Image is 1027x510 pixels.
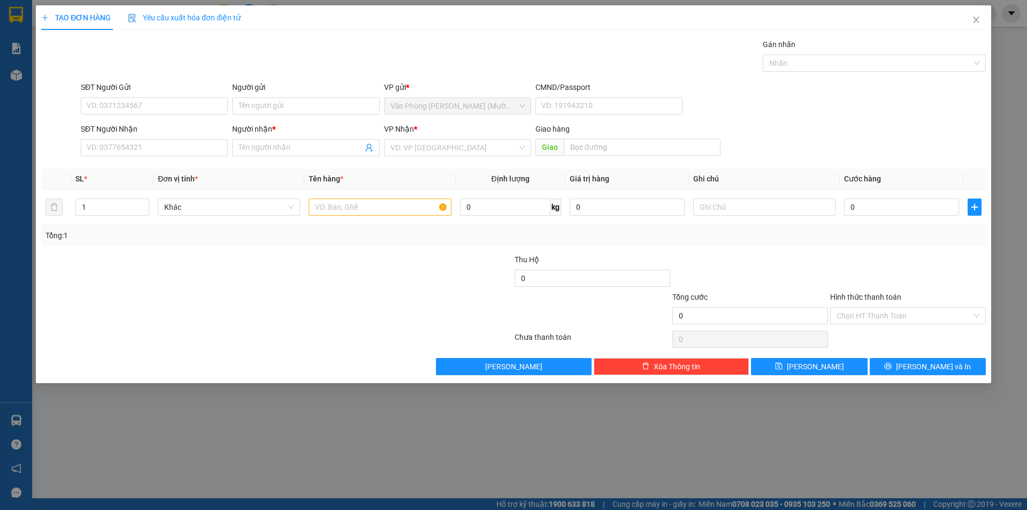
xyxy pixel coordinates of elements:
span: Tên hàng [309,174,343,183]
span: Giao [535,139,564,156]
span: [PERSON_NAME] và In [896,361,971,372]
div: VP gửi [384,81,531,93]
span: Định lượng [492,174,530,183]
input: Dọc đường [564,139,721,156]
div: Chưa thanh toán [513,331,671,350]
span: [PERSON_NAME] [485,361,542,372]
span: Giao hàng [535,125,570,133]
span: Văn Phòng Trần Phú (Mường Thanh) [390,98,525,114]
span: user-add [365,143,373,152]
span: close [972,16,980,24]
input: 0 [570,199,685,216]
span: kg [550,199,561,216]
span: delete [642,362,649,371]
label: Gán nhãn [763,40,795,49]
span: save [775,362,783,371]
span: Yêu cầu xuất hóa đơn điện tử [128,13,241,22]
span: SL [75,174,84,183]
label: Hình thức thanh toán [830,293,901,301]
div: SĐT Người Gửi [81,81,228,93]
span: Đơn vị tính [158,174,198,183]
span: Giá trị hàng [570,174,609,183]
span: TẠO ĐƠN HÀNG [41,13,111,22]
img: icon [128,14,136,22]
div: Người gửi [232,81,379,93]
button: [PERSON_NAME] [436,358,592,375]
span: printer [884,362,892,371]
button: plus [968,199,982,216]
div: Tổng: 1 [45,230,396,241]
input: Ghi Chú [693,199,836,216]
span: Khác [164,199,294,215]
button: delete [45,199,63,216]
input: VD: Bàn, Ghế [309,199,451,216]
div: CMND/Passport [535,81,683,93]
button: deleteXóa Thông tin [594,358,749,375]
span: Xóa Thông tin [654,361,700,372]
button: Close [961,5,991,35]
span: VP Nhận [384,125,414,133]
span: plus [968,203,981,211]
button: save[PERSON_NAME] [751,358,867,375]
span: Thu Hộ [515,255,539,264]
button: printer[PERSON_NAME] và In [870,358,986,375]
span: Tổng cước [672,293,708,301]
th: Ghi chú [689,169,840,189]
span: Cước hàng [844,174,881,183]
div: SĐT Người Nhận [81,123,228,135]
span: plus [41,14,49,21]
div: Người nhận [232,123,379,135]
span: [PERSON_NAME] [787,361,844,372]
